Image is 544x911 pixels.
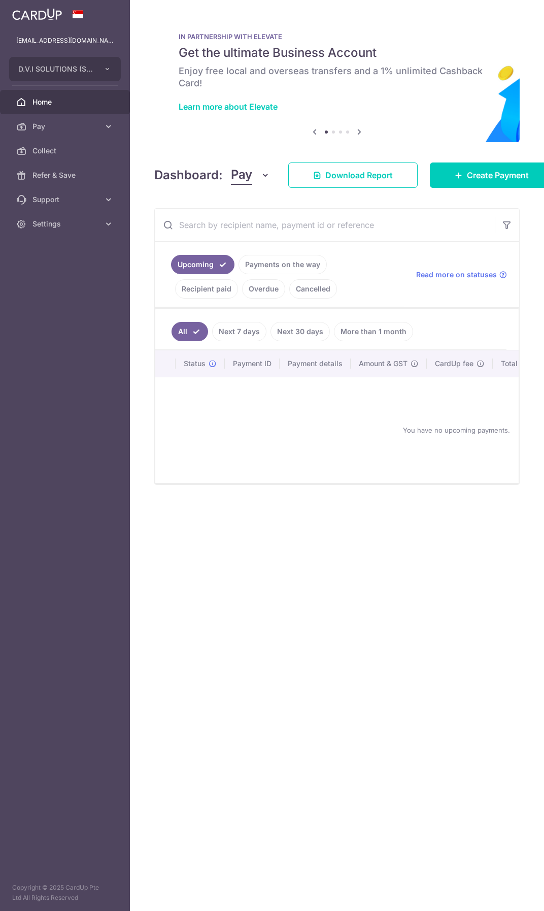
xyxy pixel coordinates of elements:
span: Status [184,359,206,369]
a: Recipient paid [175,279,238,299]
button: D.V.I SOLUTIONS (S) PTE. LTD. [9,57,121,81]
input: Search by recipient name, payment id or reference [155,209,495,241]
span: Support [32,194,99,205]
a: Payments on the way [239,255,327,274]
span: Pay [231,166,252,185]
span: D.V.I SOLUTIONS (S) PTE. LTD. [18,64,93,74]
span: Pay [32,121,99,132]
span: CardUp fee [435,359,473,369]
th: Payment details [280,350,351,377]
a: Download Report [288,162,418,188]
a: All [172,322,208,341]
a: More than 1 month [334,322,413,341]
a: Cancelled [289,279,337,299]
a: Upcoming [171,255,234,274]
h5: Get the ultimate Business Account [179,45,495,61]
a: Next 7 days [212,322,266,341]
button: Pay [231,166,270,185]
th: Payment ID [225,350,280,377]
span: Create Payment [467,169,529,181]
a: Overdue [242,279,285,299]
a: Next 30 days [270,322,330,341]
h4: Dashboard: [154,166,223,184]
span: Download Report [325,169,393,181]
span: Collect [32,146,99,156]
span: Amount & GST [359,359,407,369]
span: Refer & Save [32,170,99,180]
img: CardUp [12,8,62,20]
h6: Enjoy free local and overseas transfers and a 1% unlimited Cashback Card! [179,65,495,89]
img: Renovation banner [154,16,520,142]
a: Learn more about Elevate [179,102,278,112]
p: IN PARTNERSHIP WITH ELEVATE [179,32,495,41]
span: Home [32,97,99,107]
p: [EMAIL_ADDRESS][DOMAIN_NAME] [16,36,114,46]
a: Read more on statuses [416,270,507,280]
span: Settings [32,219,99,229]
span: Total amt. [501,359,534,369]
span: Read more on statuses [416,270,497,280]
